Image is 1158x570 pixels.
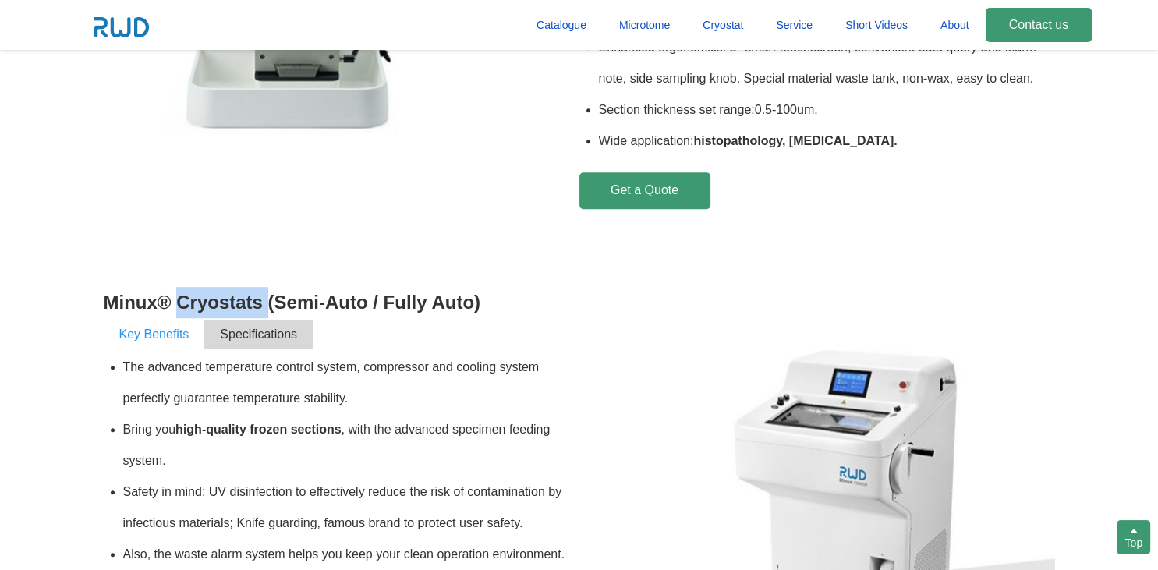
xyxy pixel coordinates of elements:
li: Also, the waste alarm system helps you keep your clean operation environment. [123,539,579,570]
a: Get a Quote [579,172,710,209]
li: Enhanced ergonomics: 5’’ smart touchscreen, convenient data query and alarm note, side sampling k... [599,32,1055,94]
b: histopathology, [MEDICAL_DATA]. [693,134,897,147]
h3: Minux® Cryostats (Semi-Auto / Fully Auto) [104,287,579,318]
li: Section thickness set range:0.5-100um. [599,94,1055,126]
li: Bring you , with the advanced specimen feeding system. [123,414,579,476]
span: Specifications [204,320,313,349]
li: The advanced temperature control system, compressor and cooling system perfectly guarantee temper... [123,352,579,414]
a: Contact us [986,8,1092,42]
b: high-quality frozen sections [175,423,341,436]
div: Top [1117,520,1150,554]
li: Wide application: [599,126,1055,157]
li: Safety in mind: UV disinfection to effectively reduce the risk of contamination by infectious mat... [123,476,579,539]
span: Key Benefits [104,320,205,349]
